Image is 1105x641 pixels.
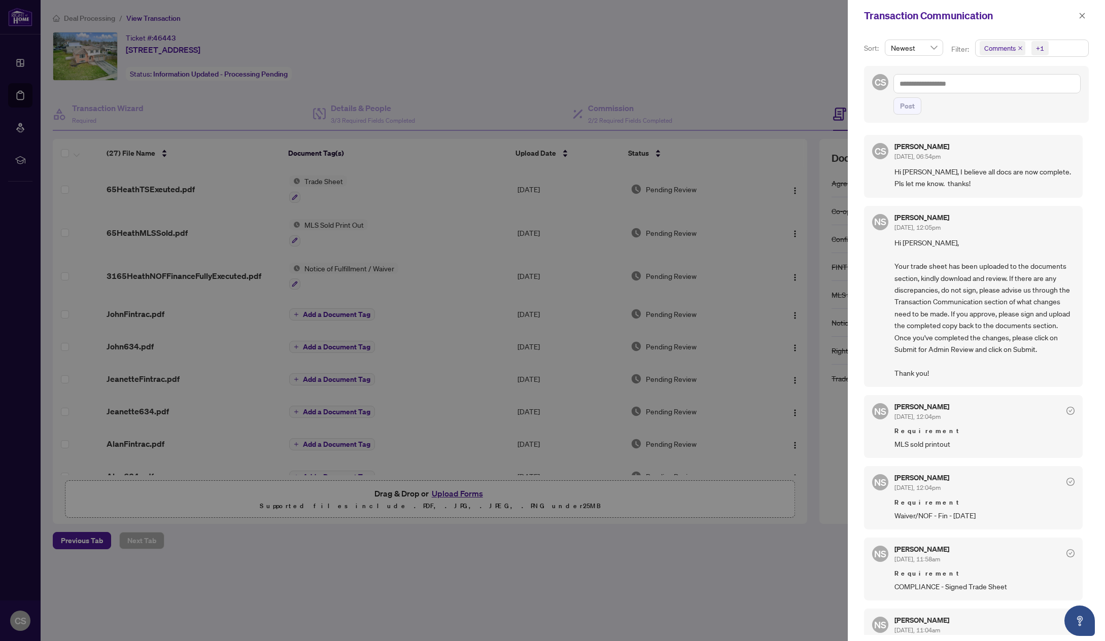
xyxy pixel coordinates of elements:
[1018,46,1023,51] span: close
[874,475,886,489] span: NS
[1036,43,1044,53] div: +1
[894,484,941,491] span: [DATE], 12:04pm
[894,617,949,624] h5: [PERSON_NAME]
[894,510,1075,521] span: Waiver/NOF - Fin - [DATE]
[894,438,1075,450] span: MLS sold printout
[894,497,1075,508] span: Requirement
[980,41,1025,55] span: Comments
[984,43,1016,53] span: Comments
[894,224,941,231] span: [DATE], 12:05pm
[16,16,24,24] img: logo_orange.svg
[1066,478,1075,486] span: check-circle
[894,153,941,160] span: [DATE], 06:54pm
[864,43,881,54] p: Sort:
[894,568,1075,579] span: Requirement
[874,404,886,418] span: NS
[894,546,949,553] h5: [PERSON_NAME]
[1066,407,1075,415] span: check-circle
[39,60,91,66] div: Domain Overview
[1066,549,1075,557] span: check-circle
[891,40,937,55] span: Newest
[101,59,109,67] img: tab_keywords_by_traffic_grey.svg
[16,26,24,34] img: website_grey.svg
[894,166,1075,190] span: Hi [PERSON_NAME], I believe all docs are now complete. Pls let me know. thanks!
[894,403,949,410] h5: [PERSON_NAME]
[112,60,171,66] div: Keywords by Traffic
[1064,606,1095,636] button: Open asap
[26,26,168,34] div: Domain: [PERSON_NAME][DOMAIN_NAME]
[894,474,949,481] h5: [PERSON_NAME]
[894,555,940,563] span: [DATE], 11:58am
[894,626,940,634] span: [DATE], 11:04am
[27,59,36,67] img: tab_domain_overview_orange.svg
[894,413,941,420] span: [DATE], 12:04pm
[893,97,921,115] button: Post
[874,215,886,229] span: NS
[875,75,886,89] span: CS
[1079,12,1086,19] span: close
[894,581,1075,592] span: COMPLIANCE - Signed Trade Sheet
[951,44,971,55] p: Filter:
[894,237,1075,379] span: Hi [PERSON_NAME], Your trade sheet has been uploaded to the documents section, kindly download an...
[894,143,949,150] h5: [PERSON_NAME]
[875,144,886,158] span: CS
[874,547,886,561] span: NS
[28,16,50,24] div: v 4.0.25
[894,214,949,221] h5: [PERSON_NAME]
[874,618,886,632] span: NS
[864,8,1076,23] div: Transaction Communication
[894,426,1075,436] span: Requirement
